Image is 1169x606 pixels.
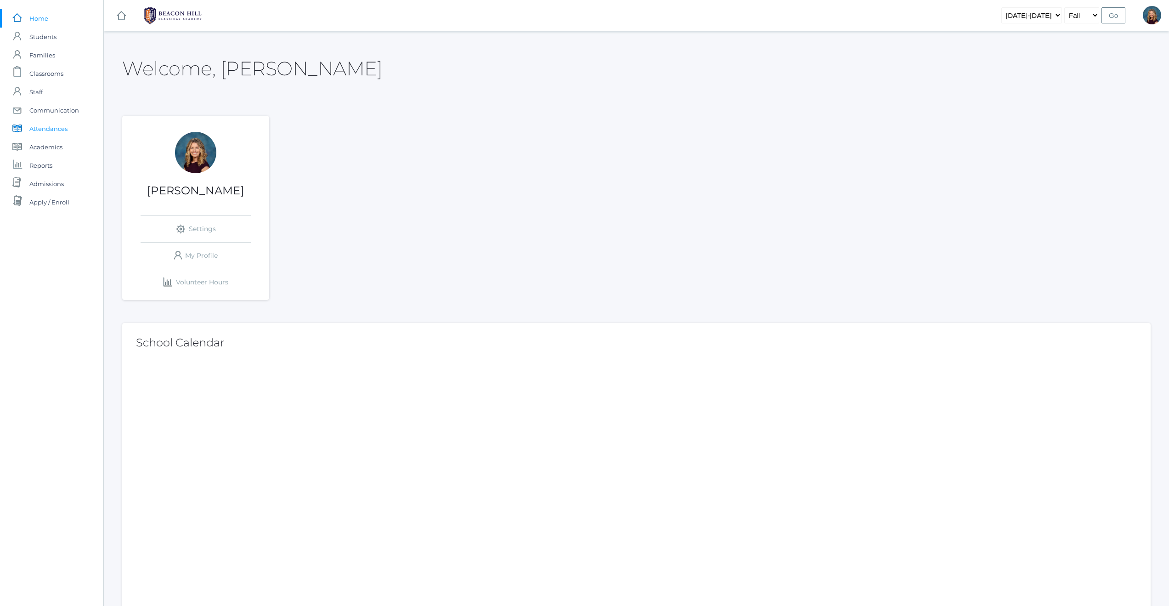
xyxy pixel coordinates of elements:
a: Settings [141,216,251,242]
span: Communication [29,101,79,119]
div: Lindsay Leeds [175,132,216,173]
img: BHCALogos-05-308ed15e86a5a0abce9b8dd61676a3503ac9727e845dece92d48e8588c001991.png [138,4,207,27]
a: Volunteer Hours [141,269,251,295]
span: Admissions [29,175,64,193]
span: Students [29,28,56,46]
span: Staff [29,83,43,101]
h1: [PERSON_NAME] [122,185,269,197]
span: Home [29,9,48,28]
span: Attendances [29,119,68,138]
div: Lindsay Leeds [1143,6,1161,24]
span: Reports [29,156,52,175]
h2: Welcome, [PERSON_NAME] [122,58,382,79]
span: Academics [29,138,62,156]
span: Families [29,46,55,64]
h2: School Calendar [136,337,1137,349]
a: My Profile [141,243,251,269]
span: Classrooms [29,64,63,83]
span: Apply / Enroll [29,193,69,211]
input: Go [1101,7,1125,23]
